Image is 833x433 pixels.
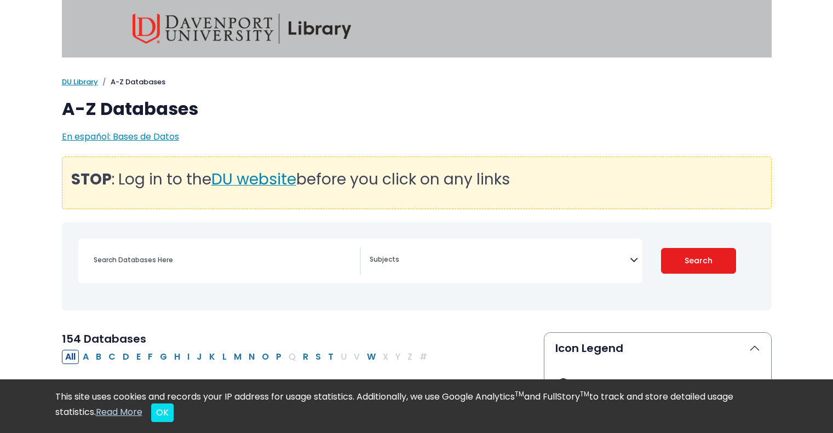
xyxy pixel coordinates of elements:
[211,169,296,190] span: DU website
[585,377,760,390] div: Scholarly or Peer Reviewed
[312,350,324,364] button: Filter Results S
[206,350,219,364] button: Filter Results K
[62,99,772,119] h1: A-Z Databases
[258,350,272,364] button: Filter Results O
[55,390,778,422] div: This site uses cookies and records your IP address for usage statistics. Additionally, we use Goo...
[370,256,630,265] textarea: Search
[96,406,142,418] a: Read More
[171,350,183,364] button: Filter Results H
[145,350,156,364] button: Filter Results F
[119,350,133,364] button: Filter Results D
[273,350,285,364] button: Filter Results P
[544,333,771,363] button: Icon Legend
[133,350,144,364] button: Filter Results E
[71,169,211,190] span: : Log in to the
[98,77,165,88] li: A-Z Databases
[62,350,432,362] div: Alpha-list to filter by first letter of database name
[184,350,193,364] button: Filter Results I
[661,248,736,274] button: Submit for Search Results
[62,350,79,364] button: All
[133,14,352,44] img: Davenport University Library
[151,403,174,422] button: Close
[364,350,379,364] button: Filter Results W
[300,350,312,364] button: Filter Results R
[245,350,258,364] button: Filter Results N
[105,350,119,364] button: Filter Results C
[93,350,105,364] button: Filter Results B
[79,350,92,364] button: Filter Results A
[71,169,112,190] strong: STOP
[87,252,360,268] input: Search database by title or keyword
[62,77,772,88] nav: breadcrumb
[219,350,230,364] button: Filter Results L
[62,222,772,310] nav: Search filters
[515,389,524,399] sup: TM
[211,176,296,187] a: DU website
[325,350,337,364] button: Filter Results T
[193,350,205,364] button: Filter Results J
[62,77,98,87] a: DU Library
[296,169,510,190] span: before you click on any links
[157,350,170,364] button: Filter Results G
[231,350,245,364] button: Filter Results M
[556,376,571,390] img: Icon Scholarly or Peer Reviewed
[580,389,589,399] sup: TM
[62,130,179,143] a: En español: Bases de Datos
[62,331,146,347] span: 154 Databases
